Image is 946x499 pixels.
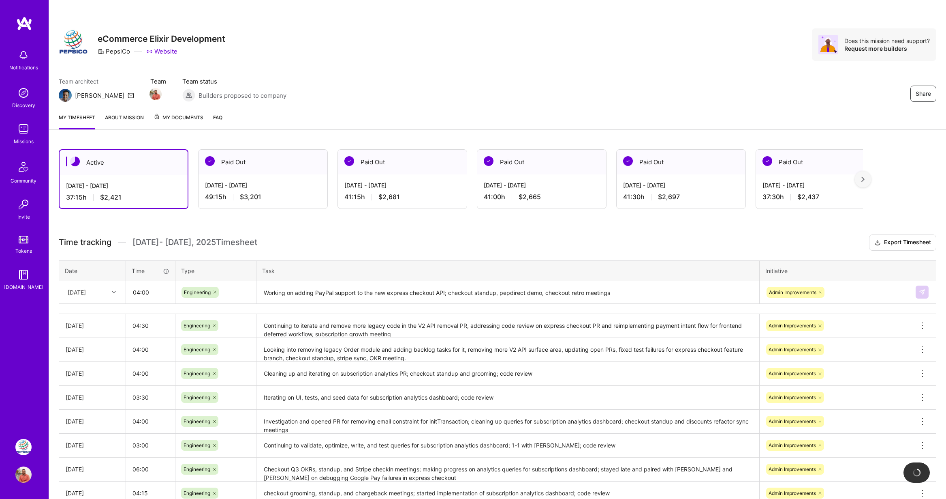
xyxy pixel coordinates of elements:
img: guide book [15,267,32,283]
div: [DATE] [66,321,119,330]
a: My Documents [154,113,203,129]
span: $2,665 [519,193,541,201]
div: [DATE] - [DATE] [205,181,321,189]
span: My Documents [154,113,203,122]
div: Initiative [765,267,903,275]
div: [DATE] [66,465,119,473]
div: PepsiCo [98,47,130,56]
a: Website [146,47,177,56]
span: Engineering [184,394,210,400]
img: right [861,176,865,182]
th: Date [59,260,126,281]
th: Type [175,260,256,281]
img: Paid Out [344,156,354,166]
div: 37:30 h [762,193,878,201]
a: User Avatar [13,467,34,483]
div: [DATE] [66,345,119,354]
i: icon Chevron [112,290,116,294]
span: Engineering [184,442,210,448]
span: Share [916,90,931,98]
span: Admin Improvements [769,490,816,496]
i: icon Download [874,239,881,247]
span: Builders proposed to company [199,91,286,100]
span: Admin Improvements [769,370,816,376]
div: Paid Out [617,150,745,174]
div: Active [60,150,188,175]
img: Paid Out [205,156,215,166]
div: [DATE] [66,489,119,497]
div: [DATE] - [DATE] [484,181,600,189]
div: Missions [14,137,34,146]
span: Team architect [59,77,134,86]
img: Community [14,157,33,176]
span: Engineering [184,323,210,329]
div: [DOMAIN_NAME] [4,283,43,291]
img: Paid Out [762,156,772,166]
textarea: Continuing to validate, optimize, write, and test queries for subscription analytics dashboard; 1... [257,434,758,457]
img: Avatar [818,35,838,54]
div: [DATE] - [DATE] [344,181,460,189]
span: $2,697 [658,193,680,201]
input: HH:MM [126,411,175,432]
span: Admin Improvements [769,418,816,424]
span: Engineering [184,466,210,472]
textarea: Cleaning up and iterating on subscription analytics PR; checkout standup and grooming; code review [257,363,758,385]
div: 37:15 h [66,193,181,202]
a: About Mission [105,113,144,129]
a: Team Member Avatar [150,87,161,101]
img: Invite [15,196,32,213]
img: discovery [15,85,32,101]
span: Team [150,77,166,86]
input: HH:MM [126,315,175,336]
div: Paid Out [199,150,327,174]
img: Team Architect [59,89,72,102]
div: Paid Out [477,150,606,174]
img: bell [15,47,32,63]
span: Engineering [184,370,210,376]
span: Admin Improvements [769,442,816,448]
input: HH:MM [126,339,175,360]
span: [DATE] - [DATE] , 2025 Timesheet [132,237,257,247]
div: [DATE] [68,288,86,297]
span: Engineering [184,418,210,424]
div: 41:00 h [484,193,600,201]
span: $2,421 [100,193,122,202]
img: Paid Out [623,156,633,166]
div: Request more builders [844,45,930,52]
div: [DATE] - [DATE] [762,181,878,189]
div: 49:15 h [205,193,321,201]
button: Share [910,86,936,102]
div: Paid Out [756,150,885,174]
span: Team status [182,77,286,86]
span: $3,201 [240,193,261,201]
div: Discovery [12,101,35,110]
div: Paid Out [338,150,467,174]
input: HH:MM [126,282,175,303]
a: PepsiCo: eCommerce Elixir Development [13,439,34,455]
input: HH:MM [126,458,175,480]
img: Company Logo [59,28,88,58]
span: Engineering [184,346,210,353]
span: Engineering [184,490,210,496]
img: logo [16,16,32,31]
div: null [916,286,929,299]
button: Export Timesheet [869,234,936,251]
div: [DATE] [66,441,119,450]
span: Admin Improvements [769,323,816,329]
span: Time tracking [59,237,111,247]
input: HH:MM [126,387,175,408]
textarea: Investigation and opened PR for removing email constraint for initTransaction; cleaning up querie... [257,411,758,433]
img: Active [70,157,80,166]
a: My timesheet [59,113,95,129]
div: Notifications [9,63,38,72]
span: Admin Improvements [769,394,816,400]
img: PepsiCo: eCommerce Elixir Development [15,439,32,455]
span: Engineering [184,289,211,295]
img: Team Member Avatar [149,88,162,100]
img: Paid Out [484,156,493,166]
textarea: Checkout Q3 OKRs, standup, and Stripe checkin meetings; making progress on analytics queries for ... [257,458,758,481]
img: teamwork [15,121,32,137]
textarea: Iterating on UI, tests, and seed data for subscription analytics dashboard; code review [257,387,758,409]
span: $2,681 [378,193,400,201]
span: Admin Improvements [769,346,816,353]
